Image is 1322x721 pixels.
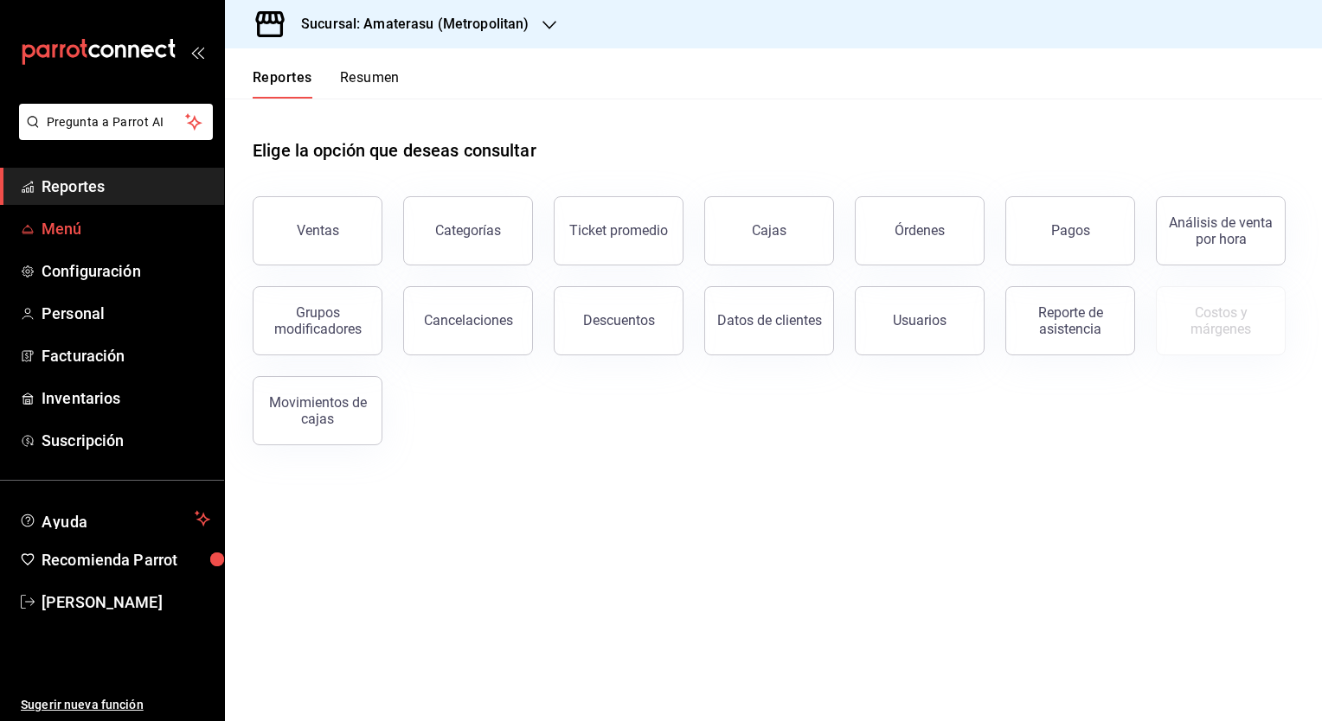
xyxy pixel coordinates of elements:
[1005,196,1135,265] button: Pagos
[42,217,210,240] span: Menú
[1167,214,1274,247] div: Análisis de venta por hora
[403,196,533,265] button: Categorías
[42,429,210,452] span: Suscripción
[287,14,529,35] h3: Sucursal: Amaterasu (Metropolitan)
[42,344,210,367] span: Facturación
[42,175,210,198] span: Reportes
[42,548,210,571] span: Recomienda Parrot
[264,394,371,427] div: Movimientos de cajas
[42,386,210,410] span: Inventarios
[554,196,683,265] button: Ticket promedio
[893,312,947,329] div: Usuarios
[42,259,210,283] span: Configuración
[752,220,787,241] div: Cajas
[21,696,210,714] span: Sugerir nueva función
[19,104,213,140] button: Pregunta a Parrot AI
[704,196,834,265] a: Cajas
[895,222,945,239] div: Órdenes
[253,137,536,163] h1: Elige la opción que deseas consultar
[253,376,382,445] button: Movimientos de cajas
[583,312,655,329] div: Descuentos
[12,125,213,144] a: Pregunta a Parrot AI
[424,312,513,329] div: Cancelaciones
[1005,286,1135,355] button: Reporte de asistencia
[264,304,371,337] div: Grupos modificadores
[403,286,533,355] button: Cancelaciones
[340,69,400,99] button: Resumen
[554,286,683,355] button: Descuentos
[253,69,312,99] button: Reportes
[1167,304,1274,337] div: Costos y márgenes
[704,286,834,355] button: Datos de clientes
[569,222,668,239] div: Ticket promedio
[253,69,400,99] div: navigation tabs
[190,45,204,59] button: open_drawer_menu
[1156,196,1286,265] button: Análisis de venta por hora
[253,286,382,355] button: Grupos modificadores
[297,222,339,239] div: Ventas
[1017,304,1124,337] div: Reporte de asistencia
[1156,286,1286,355] button: Contrata inventarios para ver este reporte
[435,222,501,239] div: Categorías
[42,302,210,325] span: Personal
[855,286,985,355] button: Usuarios
[1051,222,1090,239] div: Pagos
[855,196,985,265] button: Órdenes
[42,590,210,614] span: [PERSON_NAME]
[47,113,186,131] span: Pregunta a Parrot AI
[717,312,822,329] div: Datos de clientes
[42,508,188,529] span: Ayuda
[253,196,382,265] button: Ventas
